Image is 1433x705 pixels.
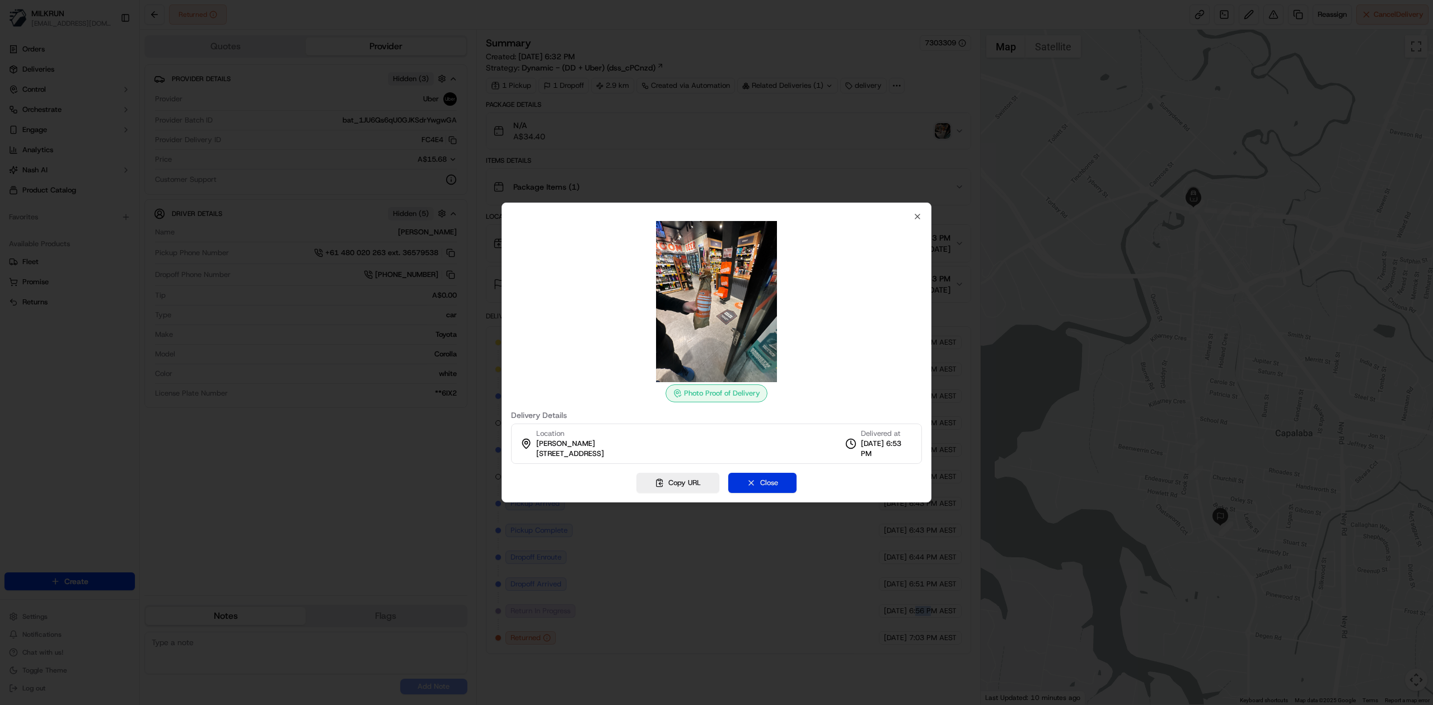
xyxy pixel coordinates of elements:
button: Close [728,473,797,493]
span: [PERSON_NAME] [536,439,595,449]
button: Copy URL [636,473,719,493]
span: [STREET_ADDRESS] [536,449,604,459]
div: Photo Proof of Delivery [666,384,767,402]
span: Delivered at [861,429,912,439]
span: [DATE] 6:53 PM [861,439,912,459]
span: Location [536,429,564,439]
img: photo_proof_of_delivery image [636,221,797,382]
label: Delivery Details [511,411,922,419]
